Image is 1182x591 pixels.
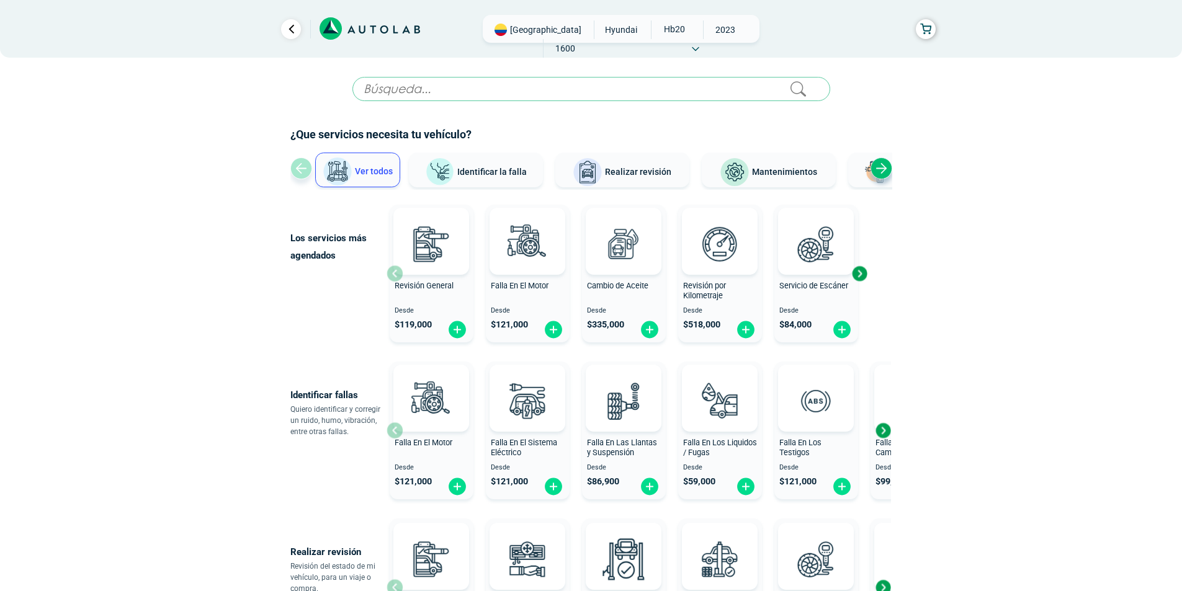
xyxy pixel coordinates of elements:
img: fi_plus-circle2.svg [640,477,660,496]
span: HYUNDAI [599,20,643,39]
span: Desde [395,307,468,315]
span: Realizar revisión [605,167,671,177]
img: AD0BCuuxAAAAAElFTkSuQmCC [797,525,835,562]
img: diagnostic_diagnostic_abs-v3.svg [789,373,843,428]
span: Revisión por Kilometraje [683,281,726,301]
span: Desde [779,307,853,315]
button: Falla En Las Llantas y Suspensión Desde $86,900 [582,362,666,499]
img: AD0BCuuxAAAAAElFTkSuQmCC [797,210,835,247]
img: diagnostic_gota-de-sangre-v3.svg [692,373,747,428]
span: Revisión General [395,281,454,290]
button: Identificar la falla [409,153,543,187]
span: 2023 [704,20,748,39]
img: aire_acondicionado-v3.svg [500,531,555,586]
button: Falla En El Sistema Eléctrico Desde $121,000 [486,362,570,499]
button: Revisión General Desde $119,000 [390,205,473,342]
img: fi_plus-circle2.svg [544,320,563,339]
img: fi_plus-circle2.svg [447,477,467,496]
img: cambio_de_aceite-v3.svg [596,216,651,271]
img: Mantenimientos [720,158,750,187]
img: revision_por_kilometraje-v3.svg [692,216,747,271]
span: Desde [491,464,565,472]
img: Identificar la falla [425,158,455,187]
button: Falla En El Motor Desde $121,000 [486,205,570,342]
span: $ 99,000 [875,476,908,487]
img: diagnostic_suspension-v3.svg [596,373,651,428]
span: Falla En El Sistema Eléctrico [491,438,557,458]
img: fi_plus-circle2.svg [640,320,660,339]
span: Cambio de Aceite [587,281,648,290]
button: Servicio de Escáner Desde $84,000 [774,205,858,342]
button: Falla En Los Testigos Desde $121,000 [774,362,858,499]
span: Servicio de Escáner [779,281,848,290]
span: $ 121,000 [491,319,528,330]
a: Ir al paso anterior [281,19,301,39]
img: AD0BCuuxAAAAAElFTkSuQmCC [509,210,546,247]
img: escaner-v3.svg [789,216,843,271]
img: AD0BCuuxAAAAAElFTkSuQmCC [701,525,738,562]
button: Falla En La Caja de Cambio Desde $99,000 [871,362,954,499]
img: AD0BCuuxAAAAAElFTkSuQmCC [797,367,835,404]
h2: ¿Que servicios necesita tu vehículo? [290,127,892,143]
img: AD0BCuuxAAAAAElFTkSuQmCC [605,210,642,247]
span: $ 84,000 [779,319,812,330]
img: AD0BCuuxAAAAAElFTkSuQmCC [509,367,546,404]
button: Falla En Los Liquidos / Fugas Desde $59,000 [678,362,762,499]
span: Falla En El Motor [395,438,452,447]
img: cambio_bateria-v3.svg [885,531,939,586]
span: Desde [587,307,661,315]
div: Next slide [874,421,892,440]
span: 1600 [544,39,588,58]
button: Falla En El Motor Desde $121,000 [390,362,473,499]
span: Mantenimientos [752,167,817,177]
button: Ver todos [315,153,400,187]
button: Realizar revisión [555,153,689,187]
input: Búsqueda... [352,77,830,101]
img: Realizar revisión [573,158,602,187]
img: fi_plus-circle2.svg [832,477,852,496]
button: Cambio de Aceite Desde $335,000 [582,205,666,342]
span: Desde [587,464,661,472]
img: AD0BCuuxAAAAAElFTkSuQmCC [605,367,642,404]
p: Realizar revisión [290,543,387,561]
span: Falla En Las Llantas y Suspensión [587,438,657,458]
span: Identificar la falla [457,166,527,176]
p: Quiero identificar y corregir un ruido, humo, vibración, entre otras fallas. [290,404,387,437]
img: AD0BCuuxAAAAAElFTkSuQmCC [413,210,450,247]
div: Next slide [871,158,892,179]
img: fi_plus-circle2.svg [544,477,563,496]
img: AD0BCuuxAAAAAElFTkSuQmCC [701,210,738,247]
img: AD0BCuuxAAAAAElFTkSuQmCC [413,367,450,404]
img: diagnostic_engine-v3.svg [404,373,459,428]
img: escaner-v3.svg [789,531,843,586]
span: $ 121,000 [395,476,432,487]
img: revision_general-v3.svg [404,531,459,586]
button: Revisión por Kilometraje Desde $518,000 [678,205,762,342]
span: $ 335,000 [587,319,624,330]
img: fi_plus-circle2.svg [736,477,756,496]
span: $ 121,000 [491,476,528,487]
button: Mantenimientos [702,153,836,187]
span: Desde [683,307,757,315]
p: Identificar fallas [290,386,387,404]
img: AD0BCuuxAAAAAElFTkSuQmCC [701,367,738,404]
span: Desde [683,464,757,472]
span: HB20 [651,20,696,38]
span: Desde [875,464,949,472]
img: Flag of COLOMBIA [495,24,507,36]
img: Latonería y Pintura [861,158,891,187]
img: diagnostic_bombilla-v3.svg [500,373,555,428]
span: Desde [395,464,468,472]
p: Los servicios más agendados [290,229,387,264]
img: AD0BCuuxAAAAAElFTkSuQmCC [605,525,642,562]
img: revision_general-v3.svg [404,216,459,271]
span: $ 121,000 [779,476,817,487]
img: fi_plus-circle2.svg [832,320,852,339]
img: AD0BCuuxAAAAAElFTkSuQmCC [413,525,450,562]
span: Desde [491,307,565,315]
span: [GEOGRAPHIC_DATA] [510,24,581,36]
div: Next slide [850,264,869,283]
span: Falla En El Motor [491,281,548,290]
span: $ 119,000 [395,319,432,330]
img: diagnostic_engine-v3.svg [500,216,555,271]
